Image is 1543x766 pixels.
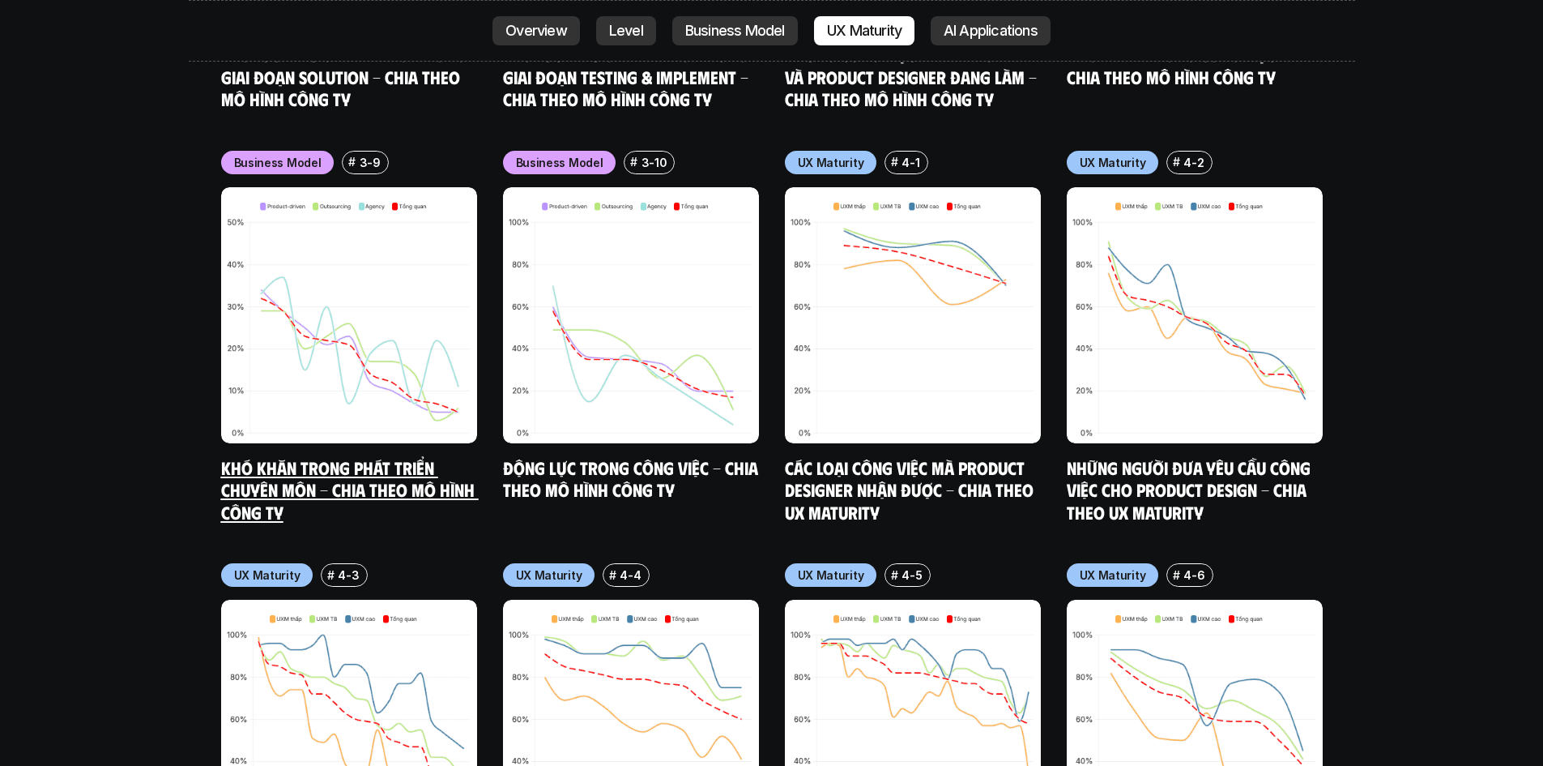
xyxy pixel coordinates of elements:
h6: # [630,156,637,168]
p: 4-3 [338,567,359,584]
h6: # [1173,156,1180,168]
p: UX Maturity [234,567,301,584]
h6: # [609,569,616,581]
a: Level [596,16,656,45]
a: Những công việc về Managment và Product Designer đang làm - Chia theo mô hình công ty [785,43,1041,109]
p: UX Maturity [827,23,902,39]
a: Những người đưa yêu cầu công việc cho Product Design - Chia theo UX Maturity [1067,456,1315,523]
p: 4-2 [1183,154,1204,171]
p: 4-6 [1183,567,1204,584]
p: 3-10 [641,154,667,171]
h6: # [891,156,898,168]
a: Business Model [672,16,798,45]
h6: # [1173,569,1180,581]
p: 3-9 [360,154,381,171]
a: AI Applications [931,16,1051,45]
p: AI Applications [944,23,1038,39]
p: UX Maturity [1080,567,1146,584]
p: Overview [505,23,567,39]
a: UX Maturity [814,16,914,45]
a: Overview [492,16,580,45]
a: Khó khăn trong công việc - Chia theo mô hình công ty [1067,43,1291,88]
p: UX Maturity [516,567,582,584]
h6: # [348,156,356,168]
h6: # [891,569,898,581]
a: Động lực trong công việc - Chia theo mô hình công ty [503,456,762,501]
a: Khó khăn trong phát triển chuyên môn - Chia theo mô hình công ty [221,456,479,523]
a: Product Designer làm gì trong giai đoạn Solution - Chia theo mô hình công ty [221,43,470,109]
p: UX Maturity [1080,154,1146,171]
p: Level [609,23,643,39]
p: UX Maturity [798,567,864,584]
p: Business Model [234,154,322,171]
p: 4-1 [902,154,919,171]
a: Product Designer làm gì trong giai đoạn Testing & Implement - Chia theo mô hình công ty [503,43,752,109]
h6: # [327,569,335,581]
p: 4-5 [902,567,922,584]
p: Business Model [516,154,603,171]
p: Business Model [685,23,785,39]
a: Các loại công việc mà Product Designer nhận được - Chia theo UX Maturity [785,456,1038,523]
p: UX Maturity [798,154,864,171]
p: 4-4 [620,567,641,584]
